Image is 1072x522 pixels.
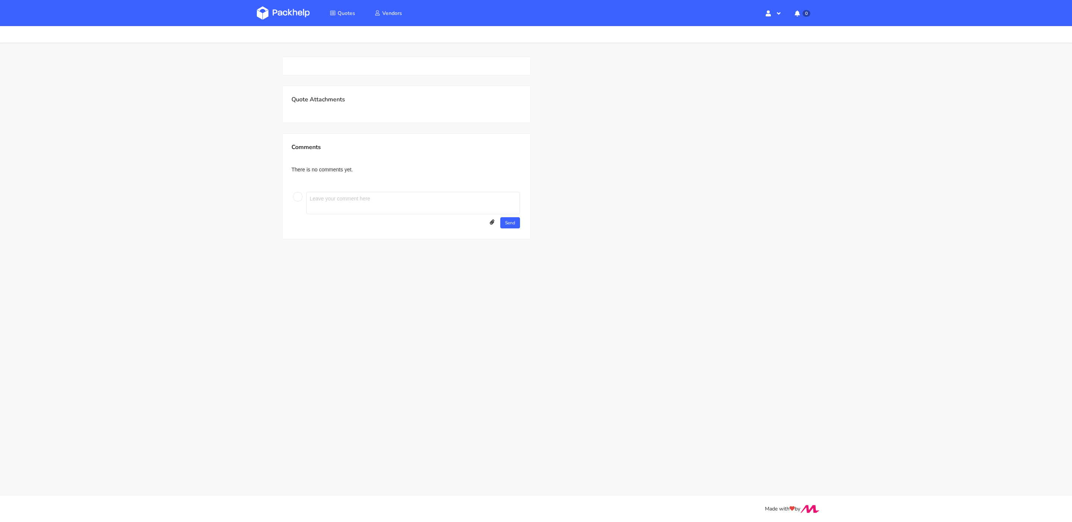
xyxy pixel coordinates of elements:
[338,10,355,17] span: Quotes
[803,10,810,17] span: 0
[247,505,825,513] div: Made with by
[382,10,402,17] span: Vendors
[291,95,521,105] p: Quote Attachments
[257,6,310,20] img: Dashboard
[291,167,521,173] p: There is no comments yet.
[366,6,411,20] a: Vendors
[789,6,815,20] button: 0
[291,143,521,152] p: Comments
[500,217,520,228] button: Send
[321,6,364,20] a: Quotes
[800,505,820,513] img: Move Closer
